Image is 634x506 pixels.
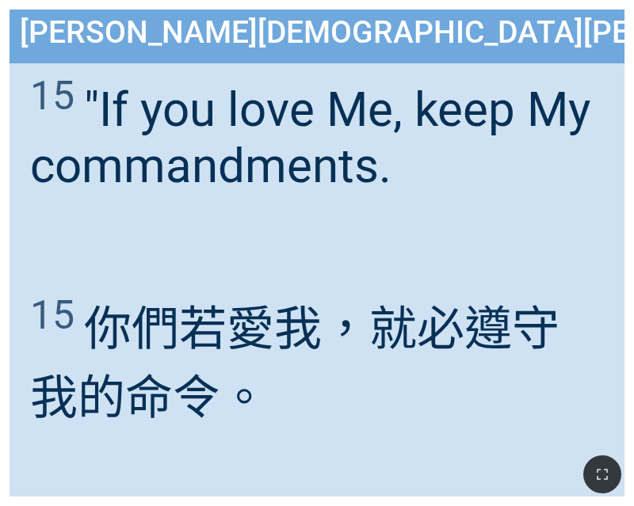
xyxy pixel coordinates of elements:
wg25: 我 [30,301,560,426]
span: "If you love Me, keep My commandments. [30,73,605,194]
wg1699: 的命令 [78,370,268,426]
span: 你們若 [30,290,605,428]
wg1785: 。 [220,370,268,426]
sup: 15 [30,73,74,119]
sup: 15 [30,292,74,338]
wg1437: 愛 [30,301,560,426]
wg5083: 我 [30,370,268,426]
